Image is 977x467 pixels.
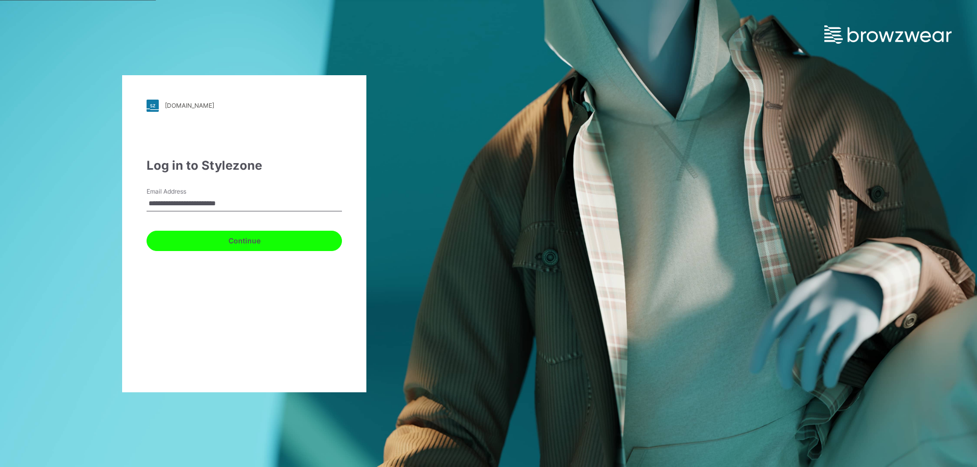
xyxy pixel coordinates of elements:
label: Email Address [147,187,218,196]
img: browzwear-logo.e42bd6dac1945053ebaf764b6aa21510.svg [824,25,952,44]
img: stylezone-logo.562084cfcfab977791bfbf7441f1a819.svg [147,100,159,112]
a: [DOMAIN_NAME] [147,100,342,112]
div: [DOMAIN_NAME] [165,102,214,109]
button: Continue [147,231,342,251]
div: Log in to Stylezone [147,157,342,175]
